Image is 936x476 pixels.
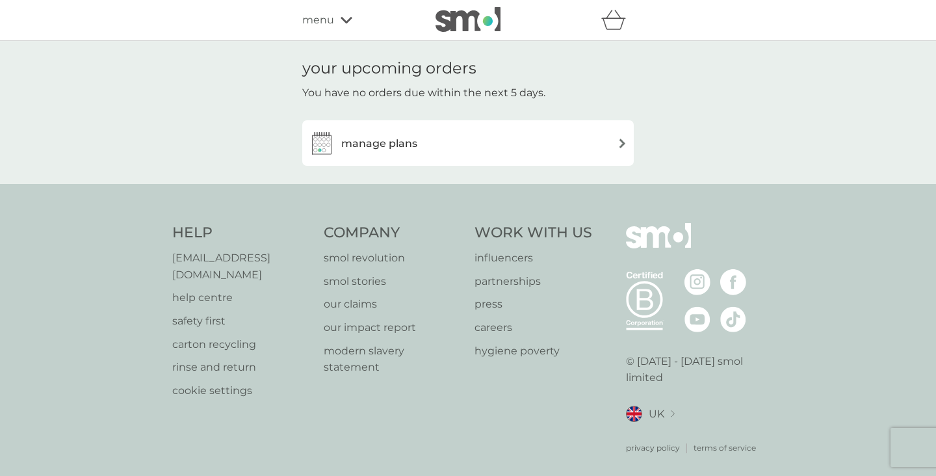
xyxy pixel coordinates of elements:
[172,250,311,283] a: [EMAIL_ADDRESS][DOMAIN_NAME]
[626,406,642,422] img: UK flag
[172,223,311,243] h4: Help
[435,7,500,32] img: smol
[720,269,746,295] img: visit the smol Facebook page
[474,343,592,360] a: hygiene poverty
[172,313,311,330] a: safety first
[671,410,675,417] img: select a new location
[324,223,462,243] h4: Company
[601,7,634,33] div: basket
[324,273,462,290] a: smol stories
[302,85,545,101] p: You have no orders due within the next 5 days.
[474,296,592,313] a: press
[172,289,311,306] a: help centre
[172,382,311,399] a: cookie settings
[324,343,462,376] a: modern slavery statement
[302,12,334,29] span: menu
[617,139,627,148] img: arrow right
[474,223,592,243] h4: Work With Us
[474,250,592,267] a: influencers
[626,353,764,386] p: © [DATE] - [DATE] smol limited
[626,442,680,454] a: privacy policy
[172,359,311,376] a: rinse and return
[649,406,664,423] span: UK
[474,319,592,336] a: careers
[684,306,710,332] img: visit the smol Youtube page
[684,269,710,295] img: visit the smol Instagram page
[172,336,311,353] a: carton recycling
[341,135,417,152] h3: manage plans
[720,306,746,332] img: visit the smol Tiktok page
[324,319,462,336] a: our impact report
[626,223,691,267] img: smol
[324,250,462,267] a: smol revolution
[302,59,476,78] h1: your upcoming orders
[324,296,462,313] a: our claims
[694,442,756,454] a: terms of service
[474,273,592,290] a: partnerships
